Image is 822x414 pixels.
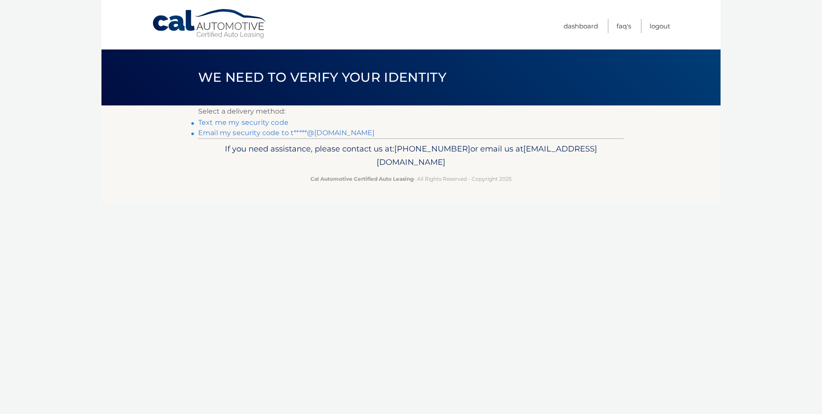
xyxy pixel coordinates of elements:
[204,142,618,170] p: If you need assistance, please contact us at: or email us at
[152,9,268,39] a: Cal Automotive
[198,105,624,117] p: Select a delivery method:
[650,19,670,33] a: Logout
[310,176,414,182] strong: Cal Automotive Certified Auto Leasing
[198,129,374,137] a: Email my security code to t*****@[DOMAIN_NAME]
[204,174,618,183] p: - All Rights Reserved - Copyright 2025
[616,19,631,33] a: FAQ's
[564,19,598,33] a: Dashboard
[198,118,288,127] a: Text me my security code
[198,69,446,85] span: We need to verify your identity
[394,144,470,154] span: [PHONE_NUMBER]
